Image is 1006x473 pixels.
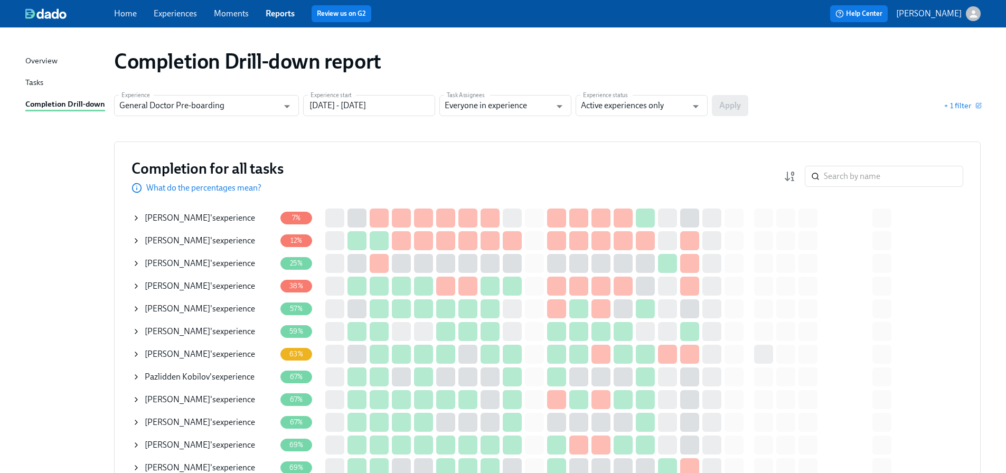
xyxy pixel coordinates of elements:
div: [PERSON_NAME]'sexperience [132,412,276,433]
span: Pazlidden Kobilov [145,372,210,382]
div: 's experience [145,439,255,451]
p: What do the percentages mean? [146,182,261,194]
span: 59% [283,327,309,335]
span: 67% [284,373,309,381]
div: [PERSON_NAME]'sexperience [132,276,276,297]
span: [PERSON_NAME] [145,349,210,359]
input: Search by name [824,166,963,187]
div: [PERSON_NAME]'sexperience [132,344,276,365]
div: Tasks [25,77,43,90]
span: [PERSON_NAME] [145,417,210,427]
span: 69% [283,441,310,449]
span: [PERSON_NAME] [145,258,210,268]
button: + 1 filter [944,100,981,111]
h1: Completion Drill-down report [114,49,381,74]
a: Overview [25,55,106,68]
div: [PERSON_NAME]'sexperience [132,321,276,342]
a: dado [25,8,114,19]
button: Open [688,98,704,115]
a: Completion Drill-down [25,98,106,111]
div: Pazlidden Kobilov'sexperience [132,366,276,387]
div: Completion Drill-down [25,98,105,111]
div: [PERSON_NAME]'sexperience [132,434,276,456]
span: 69% [283,463,310,471]
span: 38% [283,282,309,290]
div: 's experience [145,326,255,337]
div: 's experience [145,235,255,247]
span: [PERSON_NAME] [145,235,210,245]
button: Open [279,98,295,115]
a: Tasks [25,77,106,90]
div: 's experience [145,280,255,292]
div: [PERSON_NAME]'sexperience [132,298,276,319]
span: 12% [284,236,309,244]
a: Home [114,8,137,18]
div: 's experience [145,394,255,405]
svg: Completion rate (low to high) [784,170,796,183]
span: 67% [284,418,309,426]
div: 's experience [145,417,255,428]
span: 67% [284,395,309,403]
button: Help Center [830,5,888,22]
p: [PERSON_NAME] [896,8,962,20]
h3: Completion for all tasks [131,159,284,178]
a: Review us on G2 [317,8,366,19]
span: 25% [284,259,309,267]
span: [PERSON_NAME] [145,440,210,450]
a: Experiences [154,8,197,18]
button: Review us on G2 [312,5,371,22]
span: [PERSON_NAME] [145,326,210,336]
button: Open [551,98,568,115]
span: [PERSON_NAME] [145,304,210,314]
span: 63% [283,350,309,358]
span: 57% [284,305,309,313]
div: [PERSON_NAME]'sexperience [132,230,276,251]
div: 's experience [145,258,255,269]
span: Help Center [835,8,882,19]
span: [PERSON_NAME] [145,462,210,472]
div: [PERSON_NAME]'sexperience [132,253,276,274]
div: 's experience [145,371,255,383]
span: [PERSON_NAME] [145,394,210,404]
a: Reports [266,8,295,18]
span: [PERSON_NAME] [145,213,210,223]
div: [PERSON_NAME]'sexperience [132,389,276,410]
button: [PERSON_NAME] [896,6,981,21]
div: 's experience [145,303,255,315]
div: 's experience [145,212,255,224]
div: Overview [25,55,58,68]
a: Moments [214,8,249,18]
img: dado [25,8,67,19]
div: [PERSON_NAME]'sexperience [132,207,276,229]
span: 7% [286,214,307,222]
span: [PERSON_NAME] [145,281,210,291]
div: 's experience [145,348,255,360]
